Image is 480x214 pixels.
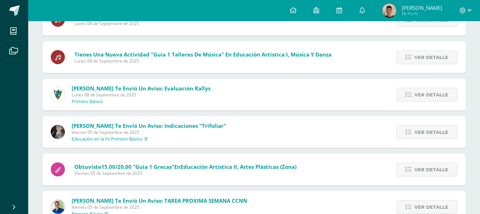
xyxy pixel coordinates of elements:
[74,170,297,176] span: Viernes 05 de Septiembre de 2025
[414,88,448,101] span: Ver detalle
[51,125,65,139] img: 8322e32a4062cfa8b237c59eedf4f548.png
[402,11,442,17] span: Mi Perfil
[382,4,396,18] img: 72347cb9cd00c84b9f47910306cec33d.png
[74,58,332,64] span: Lunes 08 de Septiembre de 2025
[72,92,211,98] span: Lunes 08 de Septiembre de 2025
[74,51,332,58] span: Tienes una nueva actividad "Guía 1 Talleres de Música" En Educación Artística I, Música y Danza
[72,136,148,142] p: Educación en la Fe Primero Básico 'B'
[402,4,442,11] span: [PERSON_NAME]
[72,129,226,135] span: Viernes 05 de Septiembre de 2025
[72,197,247,204] span: [PERSON_NAME] te envió un aviso: TAREA PROXIMA SEMANA CCNN
[74,20,332,26] span: Lunes 08 de Septiembre de 2025
[414,201,448,214] span: Ver detalle
[414,163,448,176] span: Ver detalle
[414,51,448,64] span: Ver detalle
[72,122,226,129] span: [PERSON_NAME] te envió un aviso: Indicaciones "Trifoliar"
[51,88,65,102] img: 9f174a157161b4ddbe12118a61fed988.png
[101,163,132,170] span: 15.00/20.00
[72,85,211,92] span: [PERSON_NAME] te envió un aviso: Evaluación Rallys
[72,99,103,105] p: Primero Básico
[181,163,297,170] span: Educación Artística II, Artes Plásticas (Zona)
[72,204,247,210] span: Viernes 05 de Septiembre de 2025
[51,200,65,214] img: 692ded2a22070436d299c26f70cfa591.png
[74,163,297,170] span: Obtuviste en
[414,126,448,139] span: Ver detalle
[133,163,174,170] span: "Guia 1 Grecas"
